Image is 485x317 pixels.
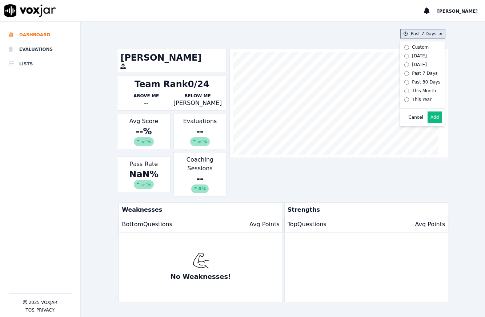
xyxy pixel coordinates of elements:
input: Custom [404,45,409,50]
div: -- [177,126,223,146]
input: This Year [404,97,409,102]
div: Pass Rate [117,157,170,192]
button: [PERSON_NAME] [437,7,485,15]
p: Avg Points [249,220,280,229]
div: -- [120,99,172,107]
p: No Weaknesses! [171,272,231,282]
img: voxjar logo [4,4,56,17]
p: Weaknesses [119,203,279,217]
div: Past 7 Days [412,70,437,76]
div: NaN % [120,168,167,189]
p: Bottom Questions [122,220,172,229]
img: muscle [193,252,209,269]
input: [DATE] [404,62,409,67]
div: Past 30 Days [412,79,440,85]
p: Avg Points [415,220,445,229]
div: 0% [191,184,209,193]
div: Avg Score [117,114,170,149]
p: 2025 Voxjar [29,300,57,305]
input: [DATE] [404,54,409,58]
a: Lists [9,57,72,71]
button: TOS [26,307,35,313]
button: Privacy [36,307,55,313]
h1: [PERSON_NAME] [120,52,223,64]
div: [DATE] [412,53,427,59]
button: Cancel [408,114,423,120]
p: Below Me [172,93,223,99]
div: Evaluations [173,114,227,149]
div: Team Rank 0/24 [135,78,209,90]
a: Dashboard [9,28,72,42]
a: Evaluations [9,42,72,57]
p: Strengths [285,203,445,217]
div: [DATE] [412,62,427,68]
input: Past 30 Days [404,80,409,85]
div: ∞ % [134,137,153,146]
div: -- [177,173,223,193]
div: ∞ % [190,137,210,146]
p: [PERSON_NAME] [172,99,223,107]
div: -- % [120,126,167,146]
div: ∞ % [134,180,153,189]
div: Custom [412,44,429,50]
button: Add [428,111,442,123]
input: This Month [404,89,409,93]
div: Coaching Sessions [173,152,227,196]
div: This Year [412,97,432,102]
button: Past 7 Days Custom [DATE] [DATE] Past 7 Days Past 30 Days This Month This Year Cancel Add [400,29,445,38]
span: [PERSON_NAME] [437,9,478,14]
input: Past 7 Days [404,71,409,76]
p: Above Me [120,93,172,99]
p: Top Questions [288,220,326,229]
div: This Month [412,88,436,94]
